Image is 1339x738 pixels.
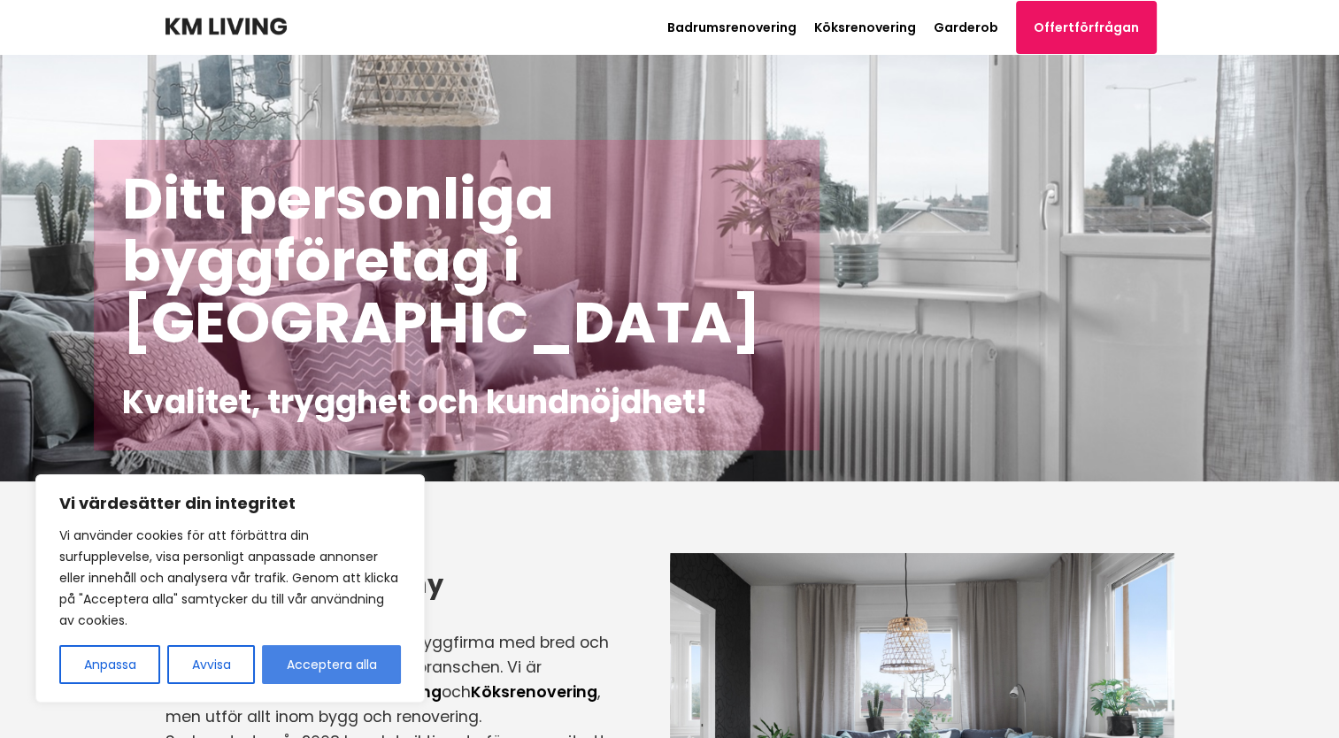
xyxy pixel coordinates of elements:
[934,19,998,36] a: Garderob
[59,525,401,631] p: Vi använder cookies för att förbättra din surfupplevelse, visa personligt anpassade annonser elle...
[122,382,792,422] h2: Kvalitet, trygghet och kundnöjdhet!
[59,493,401,514] p: Vi värdesätter din integritet
[814,19,916,36] a: Köksrenovering
[471,681,597,703] a: Köksrenovering
[262,645,401,684] button: Acceptera alla
[59,645,160,684] button: Anpassa
[122,168,792,354] h1: Ditt personliga byggföretag i [GEOGRAPHIC_DATA]
[1016,1,1157,54] a: Offertförfrågan
[165,18,287,35] img: KM Living
[667,19,796,36] a: Badrumsrenovering
[167,645,255,684] button: Avvisa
